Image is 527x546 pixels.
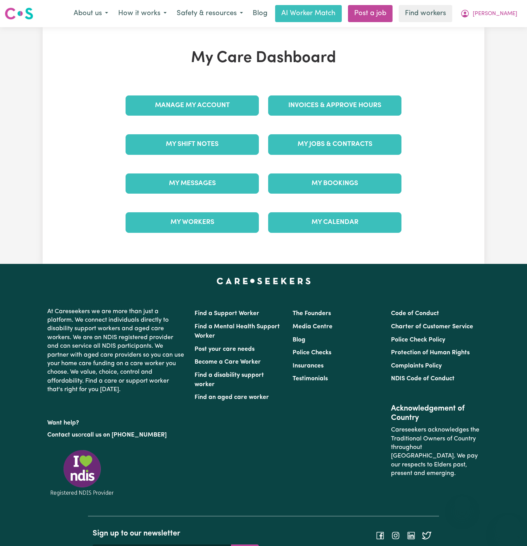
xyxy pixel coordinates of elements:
a: Careseekers logo [5,5,33,23]
a: My Bookings [268,173,401,194]
a: Protection of Human Rights [391,350,470,356]
img: Careseekers logo [5,7,33,21]
h2: Sign up to our newsletter [93,529,259,538]
a: Media Centre [293,324,332,330]
iframe: Button to launch messaging window [496,515,521,540]
a: Contact us [47,432,78,438]
a: My Jobs & Contracts [268,134,401,154]
a: Follow Careseekers on LinkedIn [406,532,416,539]
p: At Careseekers we are more than just a platform. We connect individuals directly to disability su... [47,304,185,397]
a: Invoices & Approve Hours [268,95,401,116]
a: My Workers [126,212,259,232]
a: Charter of Customer Service [391,324,473,330]
p: Want help? [47,416,185,427]
p: or [47,428,185,442]
a: Find a disability support worker [195,372,264,388]
img: Registered NDIS provider [47,449,117,497]
a: Testimonials [293,376,328,382]
a: My Messages [126,173,259,194]
a: Post your care needs [195,346,255,352]
a: My Calendar [268,212,401,232]
a: Follow Careseekers on Facebook [375,532,385,539]
a: Police Check Policy [391,337,445,343]
h2: Acknowledgement of Country [391,404,480,423]
a: Post a job [348,5,393,22]
a: My Shift Notes [126,134,259,154]
a: The Founders [293,310,331,317]
a: Complaints Policy [391,363,442,369]
a: Blog [293,337,305,343]
p: Careseekers acknowledges the Traditional Owners of Country throughout [GEOGRAPHIC_DATA]. We pay o... [391,423,480,481]
a: Blog [248,5,272,22]
button: My Account [455,5,522,22]
a: Police Checks [293,350,331,356]
a: Manage My Account [126,95,259,116]
a: Become a Care Worker [195,359,261,365]
a: Find a Mental Health Support Worker [195,324,280,339]
a: Find an aged care worker [195,394,269,400]
a: NDIS Code of Conduct [391,376,455,382]
a: Find workers [399,5,452,22]
a: Careseekers home page [217,278,311,284]
a: AI Worker Match [275,5,342,22]
a: Follow Careseekers on Instagram [391,532,400,539]
a: Code of Conduct [391,310,439,317]
a: Insurances [293,363,324,369]
button: About us [69,5,113,22]
span: [PERSON_NAME] [473,10,517,18]
iframe: Close message [455,496,470,512]
button: How it works [113,5,172,22]
a: Find a Support Worker [195,310,259,317]
a: Follow Careseekers on Twitter [422,532,431,539]
button: Safety & resources [172,5,248,22]
h1: My Care Dashboard [121,49,406,68]
a: call us on [PHONE_NUMBER] [84,432,167,438]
